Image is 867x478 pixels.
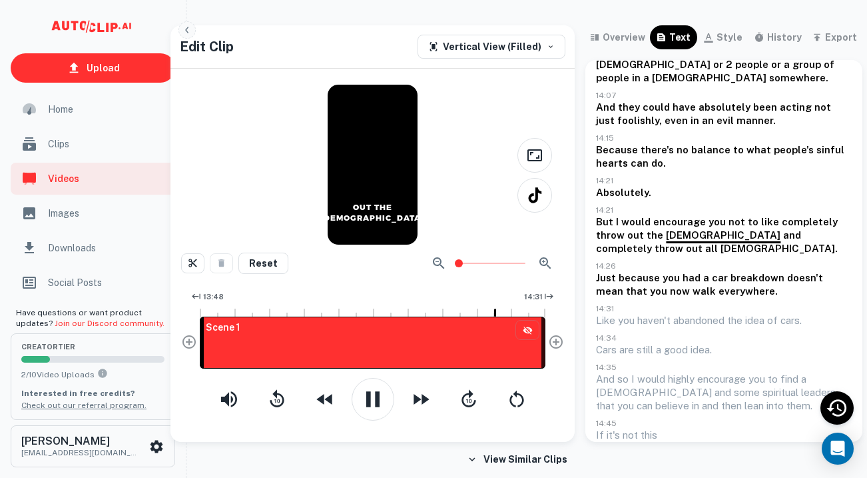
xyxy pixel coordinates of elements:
span: you [748,373,765,385]
button: [PERSON_NAME][EMAIL_ADDRESS][DOMAIN_NAME] [11,425,175,467]
span: to [768,373,778,385]
span: just [596,115,615,126]
a: Clips [11,128,175,160]
span: that [596,400,615,411]
p: Upload [87,61,120,75]
span: there's [641,144,674,155]
span: car [712,272,728,283]
span: 14:31 [524,291,543,303]
span: lean [744,400,764,411]
span: have [673,101,696,113]
p: [DEMOGRAPHIC_DATA] [320,213,425,223]
span: evil [717,115,734,126]
span: or [771,59,781,70]
a: Videos [11,163,175,195]
span: would [621,216,651,227]
button: overview [585,25,649,49]
span: of [824,59,834,70]
span: leaders [801,387,836,398]
span: people [735,59,768,70]
span: still [637,344,653,355]
span: not [623,429,638,441]
a: Check out our referral program. [21,401,146,410]
span: not [728,216,745,227]
span: throw [655,243,683,254]
span: [DEMOGRAPHIC_DATA] [666,229,780,241]
h6: [PERSON_NAME] [21,436,141,447]
span: completely [782,216,838,227]
span: so [617,373,629,385]
div: style [717,29,742,45]
span: balance [691,144,730,155]
span: hearts [596,157,628,169]
span: [DEMOGRAPHIC_DATA] [652,72,766,83]
span: in [632,72,641,83]
span: But [596,216,613,227]
span: into [766,400,784,411]
span: Images [48,206,167,221]
span: encourage [697,373,746,385]
span: and [702,400,719,411]
span: Just [596,272,616,283]
span: somewhere. [769,72,828,83]
button: TikTok Preview [517,178,552,213]
p: 14:07 [596,90,852,101]
div: text [669,29,691,45]
span: the [647,229,663,241]
span: to [748,216,758,227]
div: Add Outro [548,334,564,355]
a: Downloads [11,232,175,264]
span: creator Tier [21,343,164,351]
span: people [596,72,629,83]
span: Cars [596,344,617,355]
span: good [664,344,688,355]
span: you [618,315,635,326]
span: a [703,272,709,283]
a: Social Posts [11,267,175,299]
p: THE [374,202,392,213]
span: to [733,144,744,155]
p: Interested in free credits? [21,387,164,399]
span: you [709,216,726,227]
div: Open Intercom Messenger [822,433,854,465]
span: [DEMOGRAPHIC_DATA] [596,387,712,398]
span: If [596,429,604,441]
span: highly [668,373,695,385]
span: some [734,387,760,398]
span: spiritual [762,387,798,398]
span: encourage [653,216,706,227]
button: history [748,25,806,49]
img: tiktok-logo.svg [526,186,545,205]
span: not [814,101,831,113]
button: text [650,25,698,49]
p: 14:15 [596,133,852,143]
span: I [631,373,635,385]
span: like [761,216,779,227]
button: Split Scene [181,253,204,273]
button: export [806,25,862,49]
span: what [746,144,771,155]
span: group [792,59,821,70]
span: now [670,285,690,297]
span: idea [745,315,764,326]
span: I [616,216,619,227]
button: Reset Clip to Original Settings [238,253,288,274]
span: idea. [691,344,712,355]
span: can [637,400,653,411]
button: Edit Clip End Time [519,287,559,307]
div: overview [603,29,645,45]
span: because [619,272,660,283]
button: style [697,25,748,49]
span: an [702,115,714,126]
a: Images [11,197,175,229]
span: it's [607,429,620,441]
span: throw [596,229,625,241]
div: history [767,29,802,45]
span: you [617,400,634,411]
span: acting [780,101,812,113]
span: Have questions or want product updates? [16,308,164,328]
